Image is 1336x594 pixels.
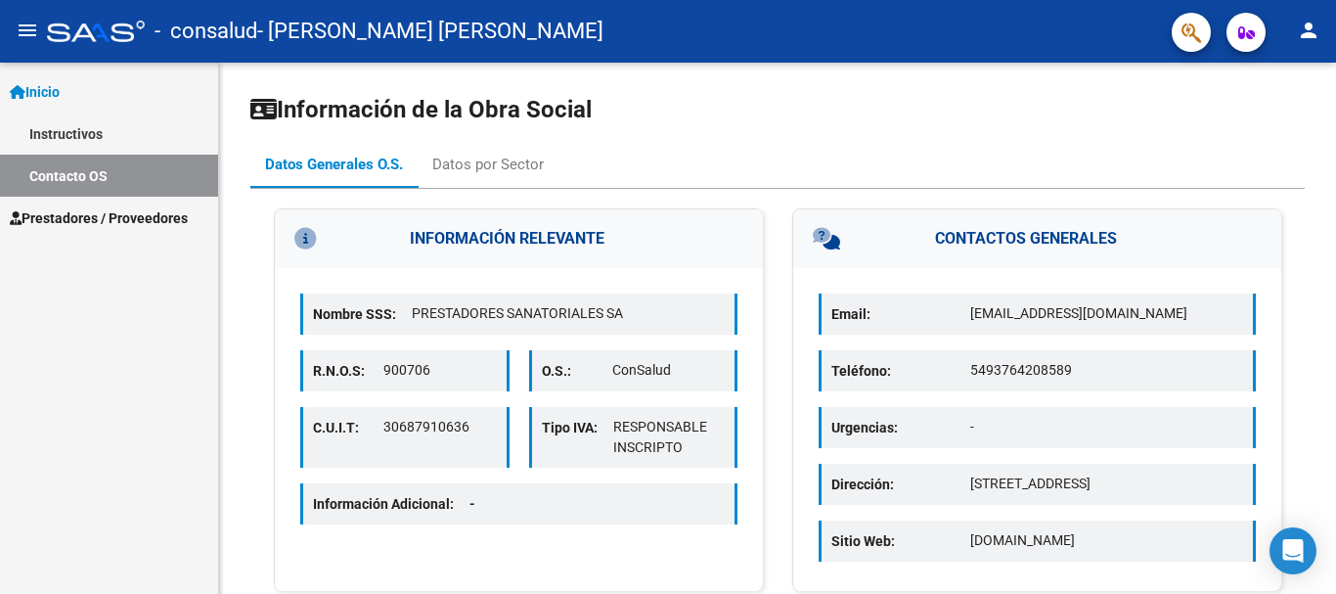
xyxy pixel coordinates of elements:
[313,360,383,382] p: R.N.O.S:
[1297,19,1320,42] mat-icon: person
[313,493,491,515] p: Información Adicional:
[412,303,725,324] p: PRESTADORES SANATORIALES SA
[613,417,726,458] p: RESPONSABLE INSCRIPTO
[831,360,970,382] p: Teléfono:
[155,10,257,53] span: - consalud
[970,417,1243,437] p: -
[970,474,1243,494] p: [STREET_ADDRESS]
[10,81,60,103] span: Inicio
[383,417,496,437] p: 30687910636
[970,360,1243,381] p: 5493764208589
[265,154,403,175] div: Datos Generales O.S.
[542,417,613,438] p: Tipo IVA:
[612,360,725,381] p: ConSalud
[16,19,39,42] mat-icon: menu
[542,360,612,382] p: O.S.:
[313,417,383,438] p: C.U.I.T:
[257,10,603,53] span: - [PERSON_NAME] [PERSON_NAME]
[469,496,475,512] span: -
[831,530,970,552] p: Sitio Web:
[970,303,1243,324] p: [EMAIL_ADDRESS][DOMAIN_NAME]
[10,207,188,229] span: Prestadores / Proveedores
[831,474,970,495] p: Dirección:
[831,417,970,438] p: Urgencias:
[831,303,970,325] p: Email:
[383,360,496,381] p: 900706
[970,530,1243,551] p: [DOMAIN_NAME]
[313,303,412,325] p: Nombre SSS:
[432,154,544,175] div: Datos por Sector
[275,209,763,268] h3: INFORMACIÓN RELEVANTE
[1269,527,1316,574] div: Open Intercom Messenger
[793,209,1281,268] h3: CONTACTOS GENERALES
[250,94,1305,125] h1: Información de la Obra Social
